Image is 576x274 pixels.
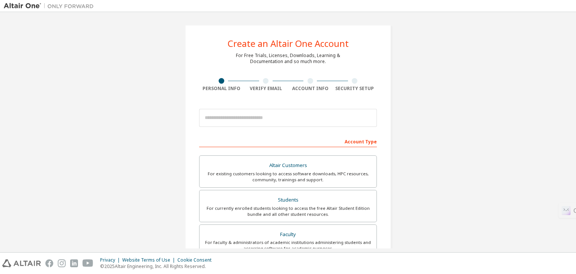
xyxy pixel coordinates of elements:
div: Create an Altair One Account [228,39,349,48]
img: facebook.svg [45,259,53,267]
div: For existing customers looking to access software downloads, HPC resources, community, trainings ... [204,171,372,183]
div: Personal Info [199,86,244,92]
img: altair_logo.svg [2,259,41,267]
p: © 2025 Altair Engineering, Inc. All Rights Reserved. [100,263,216,269]
div: For currently enrolled students looking to access the free Altair Student Edition bundle and all ... [204,205,372,217]
img: Altair One [4,2,97,10]
div: Privacy [100,257,122,263]
div: Account Type [199,135,377,147]
img: linkedin.svg [70,259,78,267]
div: Altair Customers [204,160,372,171]
div: Cookie Consent [177,257,216,263]
img: instagram.svg [58,259,66,267]
div: Students [204,195,372,205]
div: Verify Email [244,86,288,92]
div: Account Info [288,86,333,92]
div: Security Setup [333,86,377,92]
div: For faculty & administrators of academic institutions administering students and accessing softwa... [204,239,372,251]
div: For Free Trials, Licenses, Downloads, Learning & Documentation and so much more. [236,53,340,65]
div: Website Terms of Use [122,257,177,263]
div: Faculty [204,229,372,240]
img: youtube.svg [82,259,93,267]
